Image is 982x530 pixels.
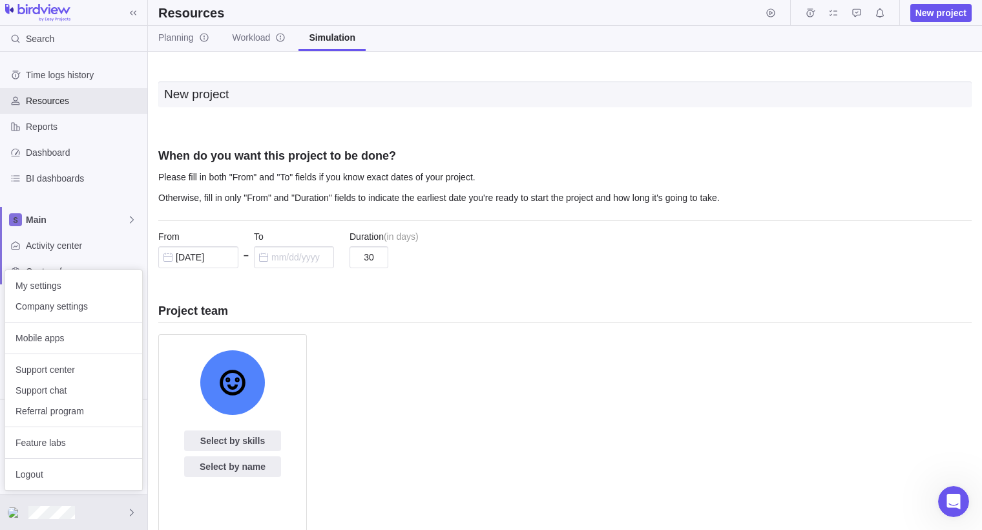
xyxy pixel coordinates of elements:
span: My settings [16,279,132,292]
a: Referral program [5,401,142,421]
span: Support center [16,363,132,376]
a: Company settings [5,296,142,317]
div: Jan Ardosa [8,505,23,520]
span: Support chat [16,384,132,397]
a: My settings [5,275,142,296]
span: Mobile apps [16,332,132,344]
span: Feature labs [16,436,132,449]
span: Company settings [16,300,132,313]
a: Support chat [5,380,142,401]
iframe: Intercom live chat [938,486,969,517]
a: Logout [5,464,142,485]
span: Referral program [16,405,132,418]
a: Mobile apps [5,328,142,348]
a: Feature labs [5,432,142,453]
span: Logout [16,468,132,481]
a: Support center [5,359,142,380]
img: Show [8,507,23,518]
